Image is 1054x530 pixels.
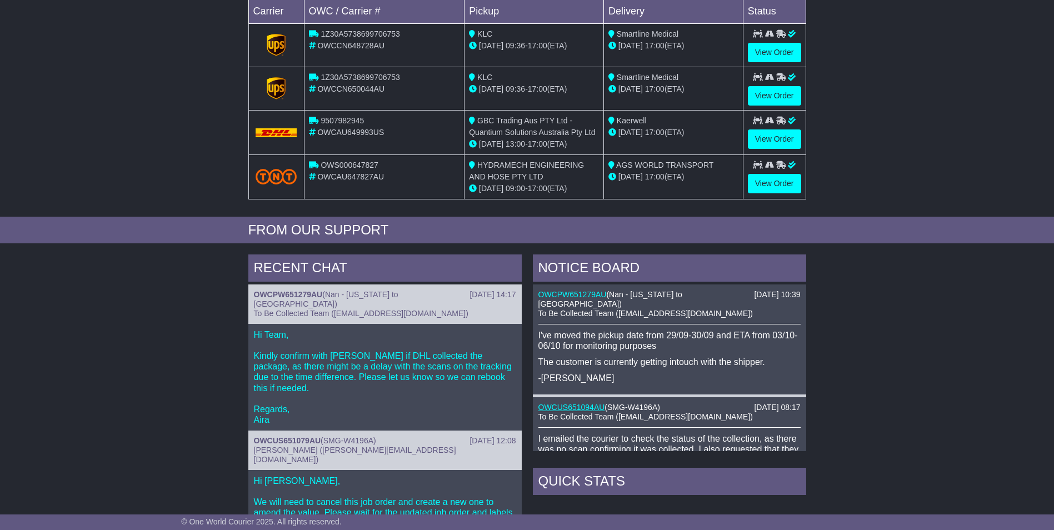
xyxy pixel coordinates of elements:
[254,290,398,308] span: Nan - [US_STATE] to [GEOGRAPHIC_DATA]
[256,128,297,137] img: DHL.png
[538,433,801,466] p: I emailed the courier to check the status of the collection, as there was no scan confirming it w...
[267,34,286,56] img: GetCarrierServiceLogo
[608,127,738,138] div: (ETA)
[469,40,599,52] div: - (ETA)
[317,128,384,137] span: OWCAU649993US
[618,84,643,93] span: [DATE]
[538,357,801,367] p: The customer is currently getting intouch with the shipper.
[748,86,801,106] a: View Order
[256,169,297,184] img: TNT_Domestic.png
[267,77,286,99] img: GetCarrierServiceLogo
[538,330,801,351] p: I've moved the pickup date from 29/09-30/09 and ETA from 03/10-06/10 for monitoring purposes
[254,436,321,445] a: OWCUS651079AU
[645,172,665,181] span: 17:00
[608,40,738,52] div: (ETA)
[506,139,525,148] span: 13:00
[748,174,801,193] a: View Order
[254,290,516,309] div: ( )
[181,517,342,526] span: © One World Courier 2025. All rights reserved.
[321,161,378,169] span: OWS000647827
[469,290,516,299] div: [DATE] 14:17
[645,128,665,137] span: 17:00
[617,116,647,125] span: Kaerwell
[538,412,753,421] span: To Be Collected Team ([EMAIL_ADDRESS][DOMAIN_NAME])
[528,41,547,50] span: 17:00
[538,290,682,308] span: Nan - [US_STATE] to [GEOGRAPHIC_DATA]
[607,403,657,412] span: SMG-W4196A
[321,116,364,125] span: 9507982945
[248,222,806,238] div: FROM OUR SUPPORT
[321,73,399,82] span: 1Z30A5738699706753
[323,436,373,445] span: SMG-W4196A
[479,139,503,148] span: [DATE]
[317,172,384,181] span: OWCAU647827AU
[477,73,492,82] span: KLC
[645,84,665,93] span: 17:00
[479,41,503,50] span: [DATE]
[254,446,456,464] span: [PERSON_NAME] ([PERSON_NAME][EMAIL_ADDRESS][DOMAIN_NAME])
[608,83,738,95] div: (ETA)
[317,41,384,50] span: OWCCN648728AU
[618,41,643,50] span: [DATE]
[254,290,323,299] a: OWCPW651279AU
[528,184,547,193] span: 17:00
[528,139,547,148] span: 17:00
[469,436,516,446] div: [DATE] 12:08
[618,172,643,181] span: [DATE]
[754,403,800,412] div: [DATE] 08:17
[477,29,492,38] span: KLC
[748,129,801,149] a: View Order
[533,498,806,526] td: Deliveries
[506,184,525,193] span: 09:00
[506,41,525,50] span: 09:36
[469,116,595,137] span: GBC Trading Aus PTY Ltd - Quantium Solutions Australia Pty Ltd
[469,161,584,181] span: HYDRAMECH ENGINEERING AND HOSE PTY LTD
[538,373,801,383] p: -[PERSON_NAME]
[528,84,547,93] span: 17:00
[469,138,599,150] div: - (ETA)
[469,83,599,95] div: - (ETA)
[254,329,516,426] p: Hi Team, Kindly confirm with [PERSON_NAME] if DHL collected the package, as there might be a dela...
[533,468,806,498] div: Quick Stats
[479,84,503,93] span: [DATE]
[254,436,516,446] div: ( )
[748,43,801,62] a: View Order
[469,183,599,194] div: - (ETA)
[506,84,525,93] span: 09:36
[321,29,399,38] span: 1Z30A5738699706753
[618,128,643,137] span: [DATE]
[317,84,384,93] span: OWCCN650044AU
[538,403,605,412] a: OWCUS651094AU
[617,29,678,38] span: Smartline Medical
[254,309,468,318] span: To Be Collected Team ([EMAIL_ADDRESS][DOMAIN_NAME])
[538,290,607,299] a: OWCPW651279AU
[533,254,806,284] div: NOTICE BOARD
[538,290,801,309] div: ( )
[754,290,800,299] div: [DATE] 10:39
[479,184,503,193] span: [DATE]
[608,171,738,183] div: (ETA)
[616,161,713,169] span: AGS WORLD TRANSPORT
[645,41,665,50] span: 17:00
[538,403,801,412] div: ( )
[538,309,753,318] span: To Be Collected Team ([EMAIL_ADDRESS][DOMAIN_NAME])
[248,254,522,284] div: RECENT CHAT
[617,73,678,82] span: Smartline Medical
